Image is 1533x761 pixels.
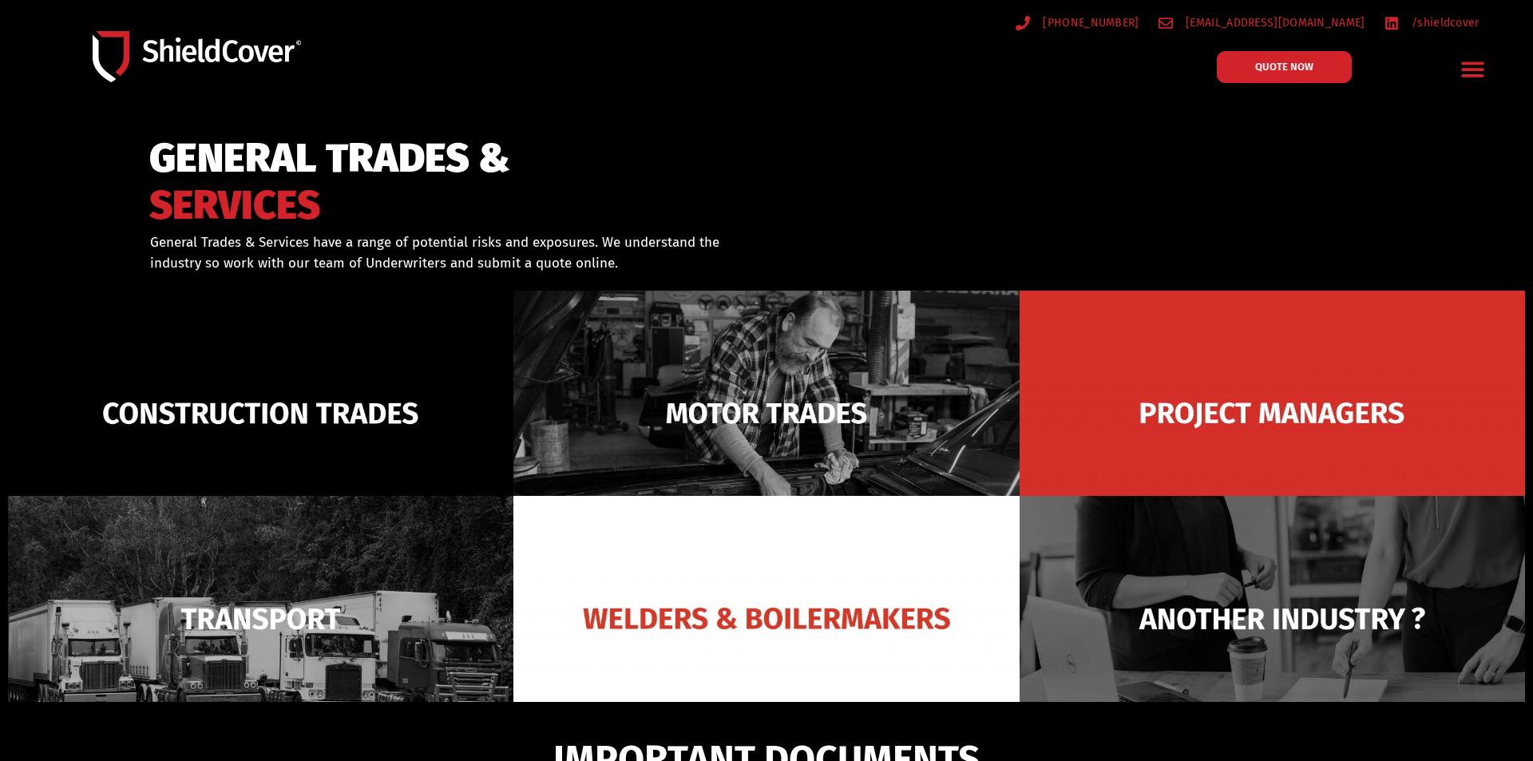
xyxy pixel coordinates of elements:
img: Shield-Cover-Underwriting-Australia-logo-full [93,31,301,82]
a: /shieldcover [1384,13,1480,33]
p: General Trades & Services have a range of potential risks and exposures. We understand the indust... [150,232,746,273]
div: Menu Toggle [1454,50,1491,88]
span: [PHONE_NUMBER] [1039,13,1139,33]
span: QUOTE NOW [1255,61,1313,72]
a: [PHONE_NUMBER] [1016,13,1139,33]
span: [EMAIL_ADDRESS][DOMAIN_NAME] [1182,13,1365,33]
a: [EMAIL_ADDRESS][DOMAIN_NAME] [1159,13,1365,33]
span: GENERAL TRADES & [149,142,510,175]
a: QUOTE NOW [1217,51,1352,83]
span: /shieldcover [1408,13,1480,33]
